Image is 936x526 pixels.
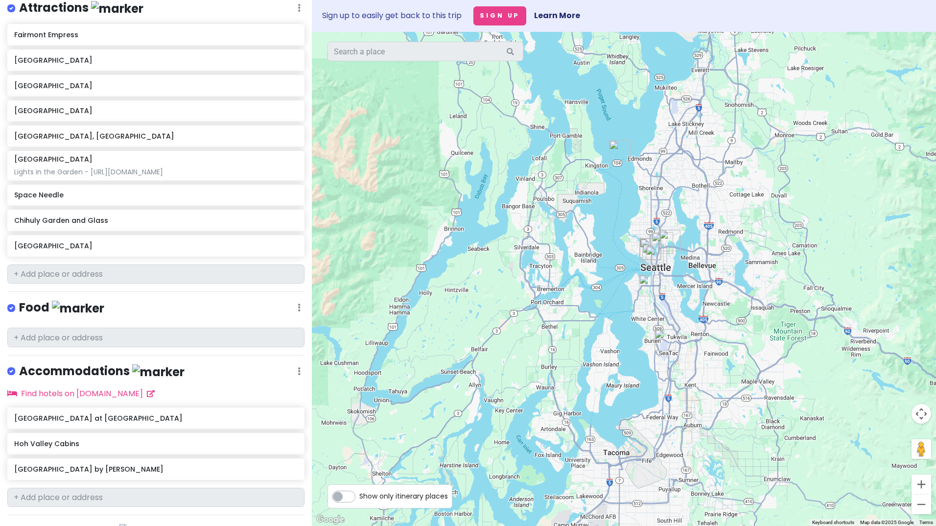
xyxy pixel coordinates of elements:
[14,465,298,474] h6: [GEOGRAPHIC_DATA] by [PERSON_NAME]
[919,520,933,525] a: Terms (opens in new tab)
[912,495,931,514] button: Zoom out
[912,404,931,424] button: Map camera controls
[648,228,677,258] div: Volunteer Park Conservatory
[636,235,665,264] div: Space Needle
[14,81,298,90] h6: [GEOGRAPHIC_DATA]
[655,226,684,255] div: Washington Park Arboretum
[635,271,664,300] div: Seattle Chinese Garden
[14,30,298,39] h6: Fairmont Empress
[14,439,298,448] h6: Hoh Valley Cabins
[14,216,298,225] h6: Chihuly Garden and Glass
[14,106,298,115] h6: [GEOGRAPHIC_DATA]
[314,513,347,526] img: Google
[14,414,298,423] h6: [GEOGRAPHIC_DATA] at [GEOGRAPHIC_DATA]
[7,488,304,507] input: + Add place or address
[359,491,448,502] span: Show only itinerary places
[642,242,671,271] div: Seattle
[912,475,931,494] button: Zoom in
[14,191,298,199] h6: Space Needle
[912,439,931,459] button: Drag Pegman onto the map to open Street View
[52,301,104,316] img: marker
[19,300,104,316] h4: Food
[7,264,304,284] input: + Add place or address
[860,520,913,525] span: Map data ©2025 Google
[14,56,298,65] h6: [GEOGRAPHIC_DATA]
[812,519,854,526] button: Keyboard shortcuts
[328,42,523,61] input: Search a place
[635,234,665,263] div: Chihuly Garden and Glass
[19,363,185,380] h4: Accommodations
[7,328,304,347] input: + Add place or address
[14,241,298,250] h6: [GEOGRAPHIC_DATA]
[638,240,668,269] div: Pike Place Market
[14,155,93,164] h6: [GEOGRAPHIC_DATA]
[473,6,526,25] button: Sign Up
[14,132,298,141] h6: [GEOGRAPHIC_DATA], [GEOGRAPHIC_DATA]
[605,136,634,166] div: Edmonds - Kingston Ferry
[14,167,298,176] div: Lights in the Garden - [URL][DOMAIN_NAME]
[314,513,347,526] a: Open this area in Google Maps (opens a new window)
[651,325,680,355] div: Seattle–Tacoma International Airport
[534,10,580,21] a: Learn More
[91,1,143,16] img: marker
[7,388,155,399] a: Find hotels on [DOMAIN_NAME]
[132,364,185,380] img: marker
